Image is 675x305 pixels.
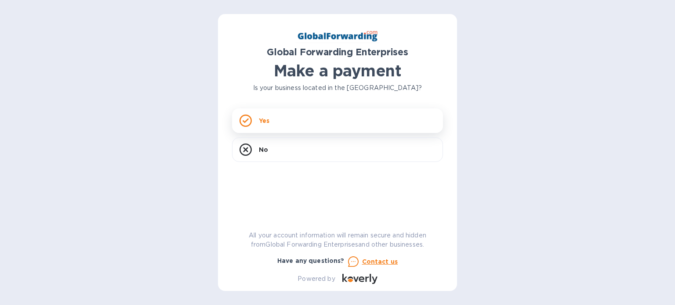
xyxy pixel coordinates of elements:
[259,145,268,154] p: No
[232,231,443,249] p: All your account information will remain secure and hidden from Global Forwarding Enterprises and...
[232,61,443,80] h1: Make a payment
[232,83,443,93] p: Is your business located in the [GEOGRAPHIC_DATA]?
[267,47,408,57] b: Global Forwarding Enterprises
[298,274,335,283] p: Powered by
[259,116,269,125] p: Yes
[362,258,398,265] u: Contact us
[277,257,345,264] b: Have any questions?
